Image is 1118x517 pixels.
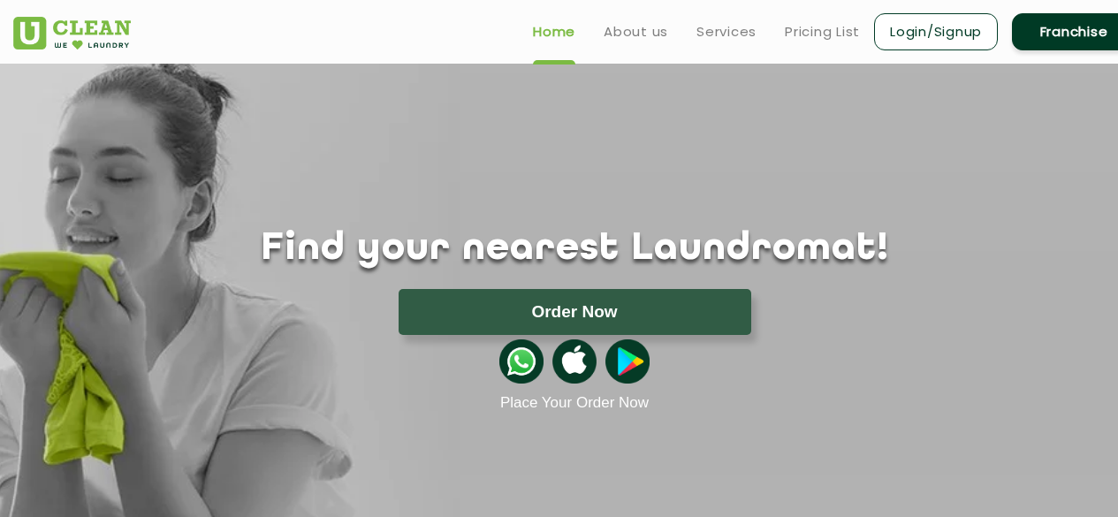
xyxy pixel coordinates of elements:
a: Pricing List [785,21,860,42]
img: whatsappicon.png [499,339,544,384]
img: apple-icon.png [552,339,597,384]
a: Home [533,21,575,42]
a: About us [604,21,668,42]
button: Order Now [399,289,751,335]
a: Place Your Order Now [500,394,649,412]
img: UClean Laundry and Dry Cleaning [13,17,131,49]
a: Login/Signup [874,13,998,50]
a: Services [696,21,757,42]
img: playstoreicon.png [605,339,650,384]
